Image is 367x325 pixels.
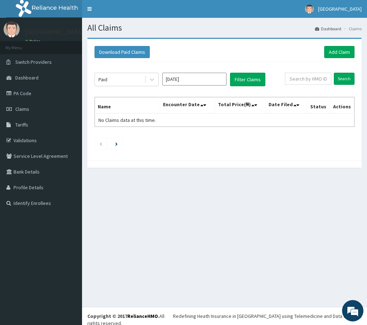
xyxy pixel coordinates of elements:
[25,39,42,44] a: Online
[95,97,160,114] th: Name
[342,26,362,32] li: Claims
[315,26,341,32] a: Dashboard
[318,6,362,12] span: [GEOGRAPHIC_DATA]
[173,313,362,320] div: Redefining Heath Insurance in [GEOGRAPHIC_DATA] using Telemedicine and Data Science!
[127,313,158,319] a: RelianceHMO
[305,5,314,14] img: User Image
[95,46,150,58] button: Download Paid Claims
[162,73,226,86] input: Select Month and Year
[334,73,355,85] input: Search
[307,97,330,114] th: Status
[98,117,156,123] span: No Claims data at this time.
[230,73,265,86] button: Filter Claims
[265,97,307,114] th: Date Filed
[99,140,102,147] a: Previous page
[25,29,84,35] p: [GEOGRAPHIC_DATA]
[15,106,29,112] span: Claims
[87,23,362,32] h1: All Claims
[324,46,355,58] a: Add Claim
[330,97,355,114] th: Actions
[15,122,28,128] span: Tariffs
[4,21,20,37] img: User Image
[285,73,331,85] input: Search by HMO ID
[15,59,52,65] span: Switch Providers
[98,76,107,83] div: Paid
[160,97,215,114] th: Encounter Date
[115,140,118,147] a: Next page
[15,74,39,81] span: Dashboard
[215,97,265,114] th: Total Price(₦)
[87,313,159,319] strong: Copyright © 2017 .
